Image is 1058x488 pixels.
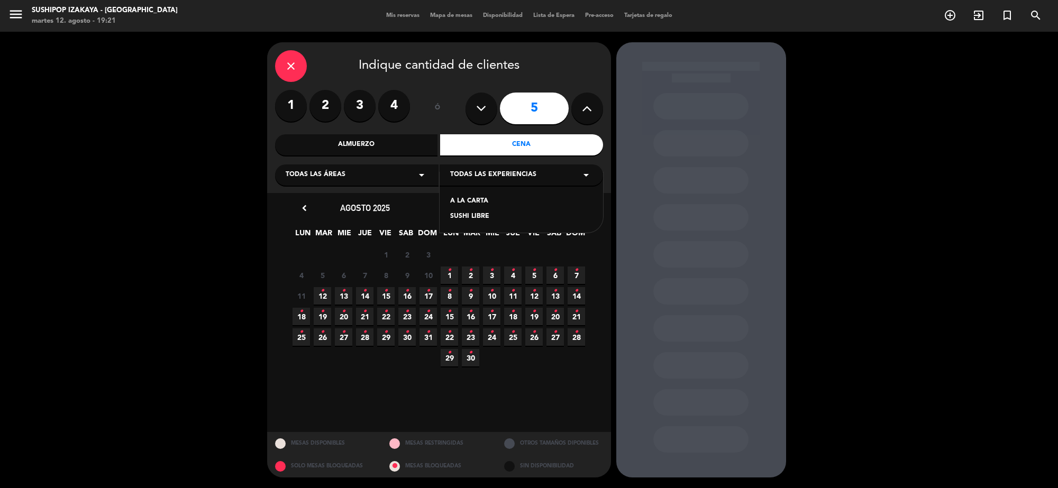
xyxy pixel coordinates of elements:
[462,328,479,346] span: 23
[377,328,395,346] span: 29
[574,282,578,299] i: •
[566,227,583,244] span: DOM
[299,324,303,340] i: •
[568,266,585,284] span: 7
[426,282,430,299] i: •
[425,13,478,19] span: Mapa de mesas
[426,303,430,320] i: •
[419,287,437,305] span: 17
[496,432,611,455] div: OTROS TAMAÑOS DIPONIBLES
[553,324,557,340] i: •
[314,308,331,325] span: 19
[525,227,542,244] span: VIE
[574,303,578,320] i: •
[405,303,409,320] i: •
[504,328,522,346] span: 25
[299,202,310,214] i: chevron_left
[441,349,458,366] span: 29
[356,287,373,305] span: 14
[377,287,395,305] span: 15
[314,266,331,284] span: 5
[504,308,522,325] span: 18
[340,202,390,213] span: agosto 2025
[398,308,416,325] span: 23
[293,308,310,325] span: 18
[363,324,367,340] i: •
[478,13,528,19] span: Disponibilidad
[418,227,435,244] span: DOM
[462,266,479,284] span: 2
[321,282,324,299] i: •
[528,13,580,19] span: Lista de Espera
[532,303,536,320] i: •
[314,287,331,305] span: 12
[419,266,437,284] span: 10
[335,266,352,284] span: 6
[441,266,458,284] span: 1
[426,324,430,340] i: •
[363,282,367,299] i: •
[441,328,458,346] span: 22
[309,90,341,122] label: 2
[294,227,312,244] span: LUN
[545,227,563,244] span: SAB
[267,432,382,455] div: MESAS DISPONIBLES
[363,303,367,320] i: •
[335,328,352,346] span: 27
[490,303,494,320] i: •
[546,266,564,284] span: 6
[448,282,451,299] i: •
[568,287,585,305] span: 14
[335,287,352,305] span: 13
[553,303,557,320] i: •
[421,90,455,127] div: ó
[377,266,395,284] span: 8
[944,9,956,22] i: add_circle_outline
[405,282,409,299] i: •
[483,266,500,284] span: 3
[381,455,496,477] div: MESAS BLOQUEADAS
[293,266,310,284] span: 4
[419,308,437,325] span: 24
[398,328,416,346] span: 30
[525,328,543,346] span: 26
[381,13,425,19] span: Mis reservas
[496,455,611,477] div: SIN DISPONIBILIDAD
[293,287,310,305] span: 11
[525,308,543,325] span: 19
[511,303,515,320] i: •
[532,282,536,299] i: •
[546,328,564,346] span: 27
[525,266,543,284] span: 5
[335,308,352,325] span: 20
[275,134,438,155] div: Almuerzo
[490,324,494,340] i: •
[419,246,437,263] span: 3
[440,134,603,155] div: Cena
[8,6,24,22] i: menu
[483,328,500,346] span: 24
[469,282,472,299] i: •
[442,227,460,244] span: LUN
[462,287,479,305] span: 9
[1001,9,1014,22] i: turned_in_not
[285,60,297,72] i: close
[356,308,373,325] span: 21
[463,227,480,244] span: MAR
[356,328,373,346] span: 28
[504,287,522,305] span: 11
[511,262,515,279] i: •
[532,324,536,340] i: •
[384,324,388,340] i: •
[419,328,437,346] span: 31
[450,196,592,207] div: A LA CARTA
[398,266,416,284] span: 9
[553,262,557,279] i: •
[377,308,395,325] span: 22
[321,324,324,340] i: •
[1029,9,1042,22] i: search
[568,328,585,346] span: 28
[511,282,515,299] i: •
[335,227,353,244] span: MIE
[490,282,494,299] i: •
